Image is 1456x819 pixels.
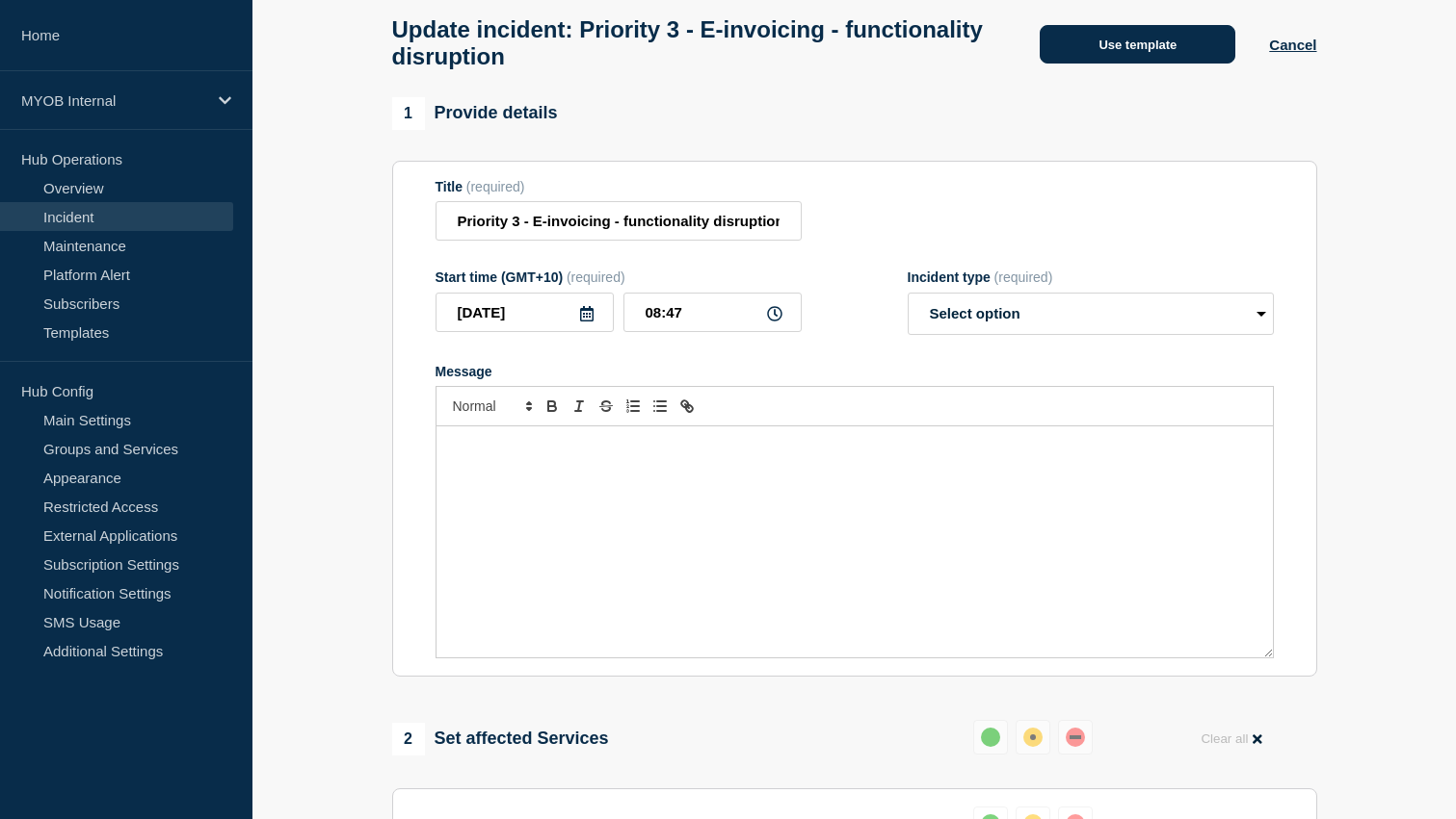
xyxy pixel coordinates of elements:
[436,269,802,285] div: Start time (GMT+10)
[1023,728,1043,747] div: affected
[539,395,566,418] button: Toggle bold text
[674,395,701,418] button: Toggle link
[981,728,1000,747] div: up
[994,269,1053,285] span: (required)
[392,16,1007,70] h1: Update incident: Priority 3 - E-invoicing - functionality disruption
[392,723,425,755] span: 2
[593,395,620,418] button: Toggle strikethrough text
[436,364,1274,379] div: Message
[647,395,674,418] button: Toggle bulleted list
[566,395,593,418] button: Toggle italic text
[973,720,1008,755] button: up
[444,395,539,418] span: Font size
[620,395,647,418] button: Toggle ordered list
[21,92,206,109] p: MYOB Internal
[436,179,802,194] div: Title
[908,293,1274,335] select: Incident type
[392,97,425,130] span: 1
[436,293,614,332] input: YYYY-MM-DD
[1040,25,1235,64] button: Use template
[466,179,525,194] span: (required)
[908,269,1274,285] div: Incident type
[1189,720,1273,757] button: Clear all
[1269,37,1316,53] button: Cancel
[392,723,609,755] div: Set affected Services
[437,426,1273,657] div: Message
[623,293,802,332] input: HH:MM
[392,97,558,130] div: Provide details
[1066,728,1085,747] div: down
[1058,720,1093,755] button: down
[1016,720,1050,755] button: affected
[567,269,625,285] span: (required)
[436,201,802,241] input: Title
